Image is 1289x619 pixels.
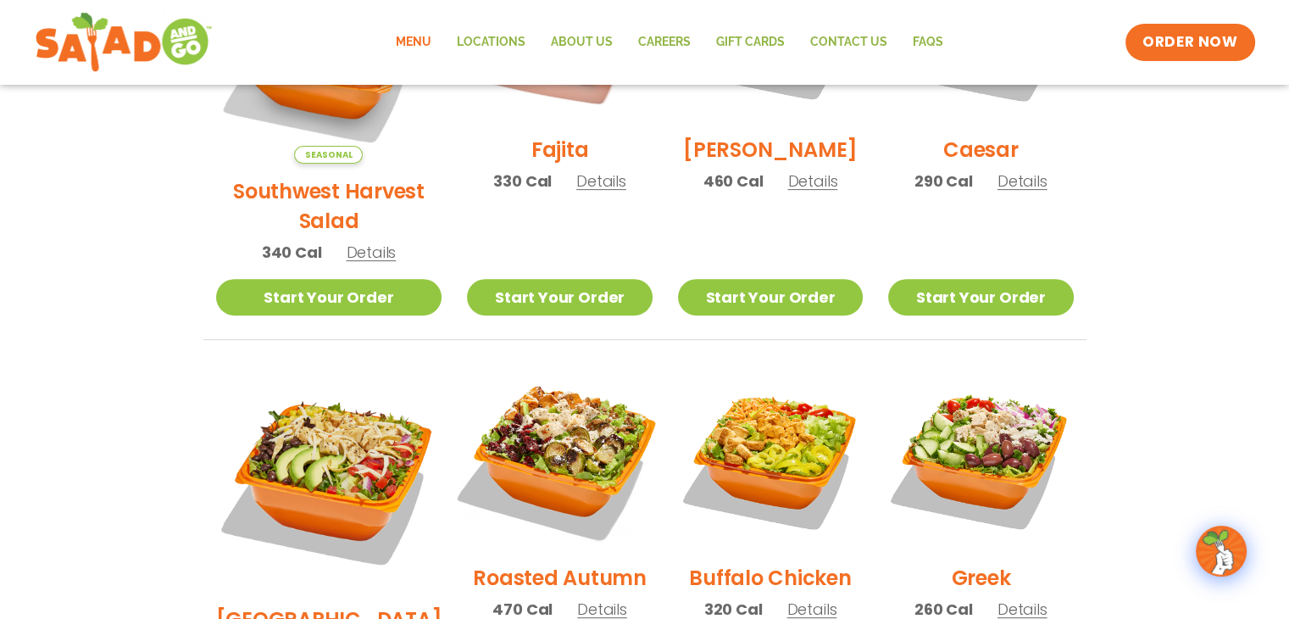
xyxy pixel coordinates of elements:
[797,23,900,62] a: Contact Us
[787,170,837,192] span: Details
[493,170,552,192] span: 330 Cal
[683,135,858,165] h2: [PERSON_NAME]
[294,146,363,164] span: Seasonal
[538,23,625,62] a: About Us
[216,365,442,592] img: Product photo for BBQ Ranch Salad
[216,176,442,236] h2: Southwest Harvest Salad
[467,279,652,315] a: Start Your Order
[678,279,863,315] a: Start Your Order
[473,563,647,593] h2: Roasted Autumn
[689,563,851,593] h2: Buffalo Chicken
[943,135,1019,165] h2: Caesar
[531,135,589,165] h2: Fajita
[383,23,956,62] nav: Menu
[444,23,538,62] a: Locations
[216,279,442,315] a: Start Your Order
[383,23,444,62] a: Menu
[997,170,1047,192] span: Details
[625,23,703,62] a: Careers
[678,365,863,550] img: Product photo for Buffalo Chicken Salad
[262,241,322,264] span: 340 Cal
[1142,32,1237,53] span: ORDER NOW
[900,23,956,62] a: FAQs
[914,170,973,192] span: 290 Cal
[576,170,626,192] span: Details
[346,242,396,263] span: Details
[703,23,797,62] a: GIFT CARDS
[888,365,1073,550] img: Product photo for Greek Salad
[1125,24,1254,61] a: ORDER NOW
[451,349,668,566] img: Product photo for Roasted Autumn Salad
[703,170,764,192] span: 460 Cal
[888,279,1073,315] a: Start Your Order
[35,8,214,76] img: new-SAG-logo-768×292
[951,563,1010,593] h2: Greek
[1197,527,1245,575] img: wpChatIcon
